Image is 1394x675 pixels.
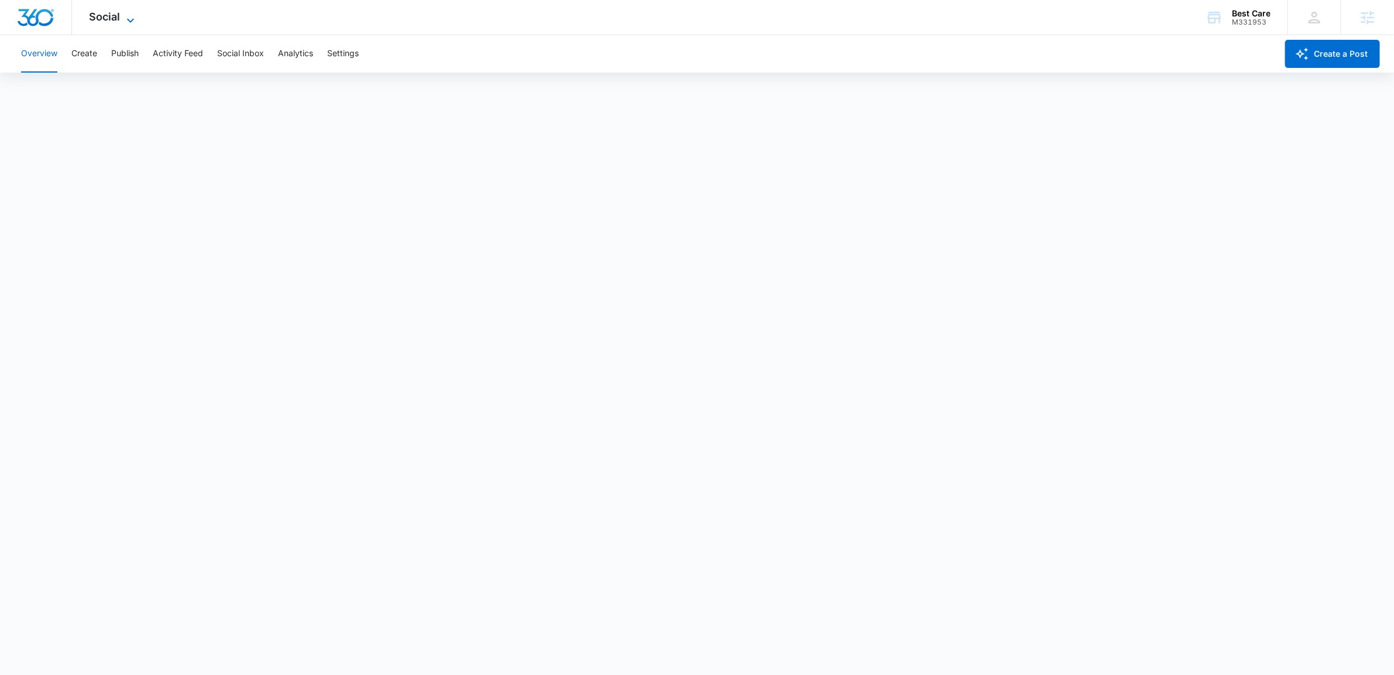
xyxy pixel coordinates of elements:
[327,35,359,73] button: Settings
[111,35,139,73] button: Publish
[1285,40,1380,68] button: Create a Post
[153,35,203,73] button: Activity Feed
[217,35,264,73] button: Social Inbox
[71,35,97,73] button: Create
[90,11,121,23] span: Social
[1232,18,1271,26] div: account id
[21,35,57,73] button: Overview
[1232,9,1271,18] div: account name
[278,35,313,73] button: Analytics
